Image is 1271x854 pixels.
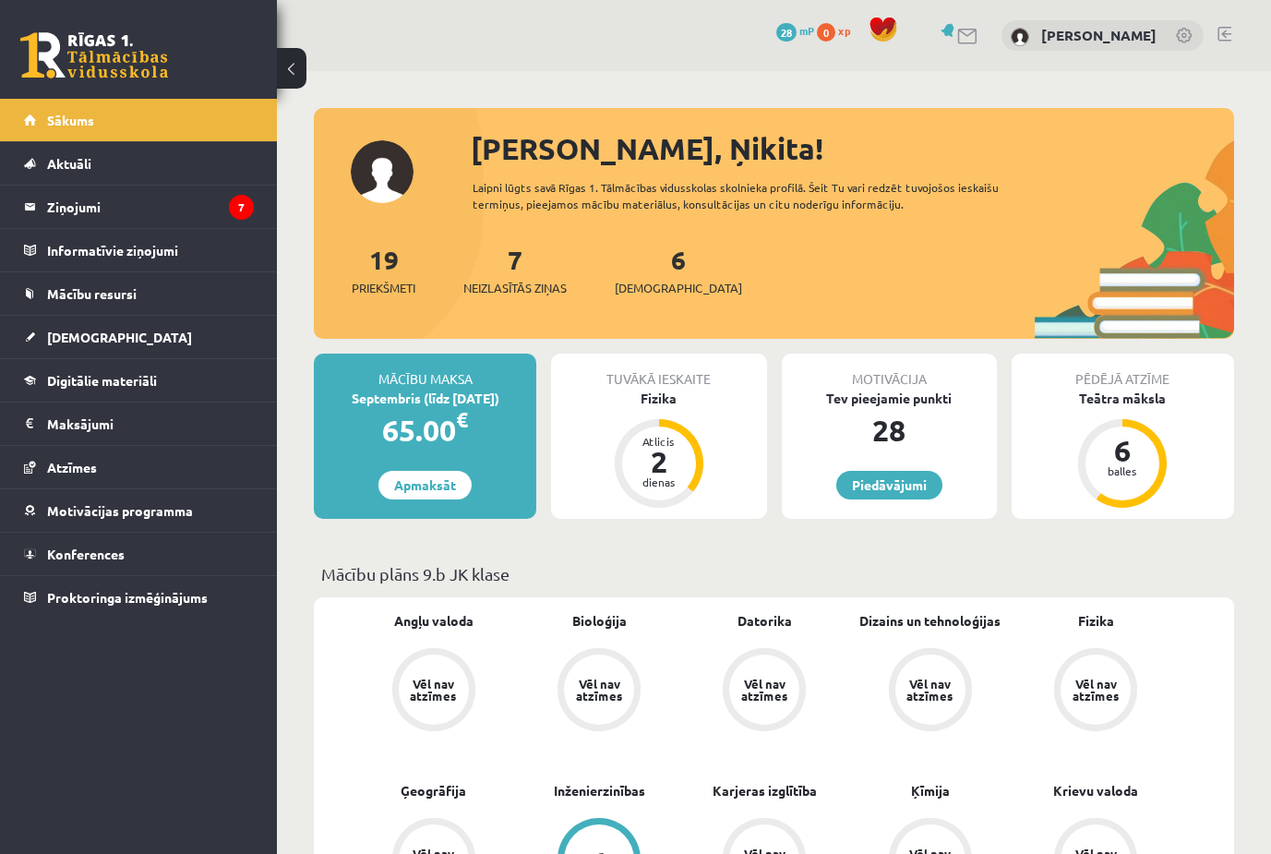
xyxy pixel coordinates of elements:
[551,389,766,511] a: Fizika Atlicis 2 dienas
[47,546,125,562] span: Konferences
[352,243,415,297] a: 19Priekšmeti
[615,243,742,297] a: 6[DEMOGRAPHIC_DATA]
[24,186,254,228] a: Ziņojumi7
[408,678,460,702] div: Vēl nav atzīmes
[782,389,997,408] div: Tev pieejamie punkti
[573,678,625,702] div: Vēl nav atzīmes
[551,389,766,408] div: Fizika
[1095,465,1150,476] div: balles
[1041,26,1157,44] a: [PERSON_NAME]
[737,611,792,631] a: Datorika
[631,447,687,476] div: 2
[782,354,997,389] div: Motivācija
[24,533,254,575] a: Konferences
[47,155,91,172] span: Aktuāli
[314,389,536,408] div: Septembris (līdz [DATE])
[473,179,1025,212] div: Laipni lūgts savā Rīgas 1. Tālmācības vidusskolas skolnieka profilā. Šeit Tu vari redzēt tuvojošo...
[516,648,681,735] a: Vēl nav atzīmes
[47,285,137,302] span: Mācību resursi
[554,781,645,800] a: Inženierzinības
[47,112,94,128] span: Sākums
[799,23,814,38] span: mP
[24,229,254,271] a: Informatīvie ziņojumi
[1011,28,1029,46] img: Ņikita Morozovs
[20,32,168,78] a: Rīgas 1. Tālmācības vidusskola
[47,502,193,519] span: Motivācijas programma
[351,648,516,735] a: Vēl nav atzīmes
[1012,354,1234,389] div: Pēdējā atzīme
[314,354,536,389] div: Mācību maksa
[471,126,1234,171] div: [PERSON_NAME], Ņikita!
[1095,436,1150,465] div: 6
[713,781,817,800] a: Karjeras izglītība
[911,781,950,800] a: Ķīmija
[24,403,254,445] a: Maksājumi
[631,436,687,447] div: Atlicis
[782,408,997,452] div: 28
[817,23,859,38] a: 0 xp
[682,648,847,735] a: Vēl nav atzīmes
[1053,781,1138,800] a: Krievu valoda
[24,99,254,141] a: Sākums
[24,272,254,315] a: Mācību resursi
[776,23,814,38] a: 28 mP
[1078,611,1114,631] a: Fizika
[1013,648,1179,735] a: Vēl nav atzīmes
[229,195,254,220] i: 7
[24,142,254,185] a: Aktuāli
[47,229,254,271] legend: Informatīvie ziņojumi
[836,471,942,499] a: Piedāvājumi
[1012,389,1234,511] a: Teātra māksla 6 balles
[615,279,742,297] span: [DEMOGRAPHIC_DATA]
[47,372,157,389] span: Digitālie materiāli
[24,576,254,619] a: Proktoringa izmēģinājums
[776,23,797,42] span: 28
[401,781,466,800] a: Ģeogrāfija
[738,678,790,702] div: Vēl nav atzīmes
[47,329,192,345] span: [DEMOGRAPHIC_DATA]
[378,471,472,499] a: Apmaksāt
[24,359,254,402] a: Digitālie materiāli
[456,406,468,433] span: €
[859,611,1001,631] a: Dizains un tehnoloģijas
[631,476,687,487] div: dienas
[47,589,208,606] span: Proktoringa izmēģinājums
[817,23,835,42] span: 0
[47,459,97,475] span: Atzīmes
[463,279,567,297] span: Neizlasītās ziņas
[905,678,956,702] div: Vēl nav atzīmes
[24,316,254,358] a: [DEMOGRAPHIC_DATA]
[1012,389,1234,408] div: Teātra māksla
[847,648,1013,735] a: Vēl nav atzīmes
[463,243,567,297] a: 7Neizlasītās ziņas
[352,279,415,297] span: Priekšmeti
[24,489,254,532] a: Motivācijas programma
[394,611,474,631] a: Angļu valoda
[321,561,1227,586] p: Mācību plāns 9.b JK klase
[551,354,766,389] div: Tuvākā ieskaite
[1070,678,1121,702] div: Vēl nav atzīmes
[24,446,254,488] a: Atzīmes
[572,611,627,631] a: Bioloģija
[838,23,850,38] span: xp
[47,186,254,228] legend: Ziņojumi
[314,408,536,452] div: 65.00
[47,403,254,445] legend: Maksājumi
